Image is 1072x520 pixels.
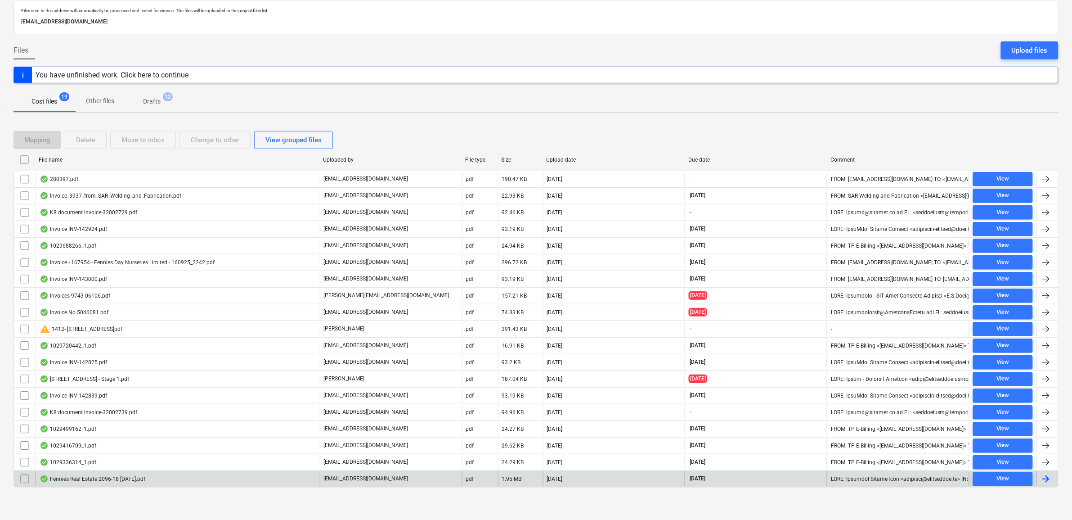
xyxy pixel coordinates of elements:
[466,326,474,332] div: pdf
[996,290,1009,301] div: View
[996,174,1009,184] div: View
[996,340,1009,351] div: View
[40,459,49,466] div: OCR finished
[466,309,474,316] div: pdf
[324,258,408,266] p: [EMAIL_ADDRESS][DOMAIN_NAME]
[547,376,563,382] div: [DATE]
[466,359,474,366] div: pdf
[324,425,408,433] p: [EMAIL_ADDRESS][DOMAIN_NAME]
[996,440,1009,451] div: View
[324,325,365,333] p: [PERSON_NAME]
[21,8,1051,14] p: Files sent to this address will automatically be processed and tested for viruses. The files will...
[466,226,474,232] div: pdf
[973,189,1033,203] button: View
[689,392,706,399] span: [DATE]
[40,259,49,266] div: OCR finished
[324,292,449,299] p: [PERSON_NAME][EMAIL_ADDRESS][DOMAIN_NAME]
[973,322,1033,336] button: View
[324,408,408,416] p: [EMAIL_ADDRESS][DOMAIN_NAME]
[996,240,1009,251] div: View
[996,474,1009,484] div: View
[973,439,1033,453] button: View
[40,409,49,416] div: OCR finished
[324,308,408,316] p: [EMAIL_ADDRESS][DOMAIN_NAME]
[502,157,539,163] div: Size
[324,208,408,216] p: [EMAIL_ADDRESS][DOMAIN_NAME]
[502,443,524,449] div: 29.62 KB
[502,409,524,416] div: 94.96 KB
[689,425,706,433] span: [DATE]
[973,339,1033,353] button: View
[466,343,474,349] div: pdf
[547,443,563,449] div: [DATE]
[996,224,1009,234] div: View
[1001,41,1059,59] button: Upload files
[502,426,524,432] div: 24.27 KB
[143,97,161,106] p: Drafts
[502,226,524,232] div: 93.19 KB
[973,472,1033,486] button: View
[831,157,966,163] div: Comment
[547,193,563,199] div: [DATE]
[40,475,145,483] div: Fennies Real Estate 2096-18 [DATE].pdf
[40,324,50,335] span: warning
[40,226,107,233] div: Invoice INV-142924.pdf
[40,392,107,399] div: Invoice INV-142839.pdf
[40,276,107,283] div: Invoice INV-143000.pdf
[40,475,49,483] div: OCR finished
[973,255,1033,270] button: View
[466,293,474,299] div: pdf
[39,157,316,163] div: File name
[324,342,408,349] p: [EMAIL_ADDRESS][DOMAIN_NAME]
[40,292,110,299] div: Invoices 9743 06106.pdf
[40,192,181,199] div: Invoice_3937_from_SAR_Welding_and_Fabrication.pdf
[502,376,527,382] div: 187.04 KB
[466,409,474,416] div: pdf
[689,291,707,300] span: [DATE]
[40,342,49,349] div: OCR finished
[689,258,706,266] span: [DATE]
[163,92,173,101] span: 12
[973,355,1033,370] button: View
[502,193,524,199] div: 22.93 KB
[996,257,1009,267] div: View
[40,392,49,399] div: OCR finished
[40,176,78,183] div: 280397.pdf
[40,409,137,416] div: K8 document invoice-32002739.pdf
[547,176,563,182] div: [DATE]
[689,375,707,383] span: [DATE]
[547,309,563,316] div: [DATE]
[324,192,408,199] p: [EMAIL_ADDRESS][DOMAIN_NAME]
[502,393,524,399] div: 93.19 KB
[265,134,322,146] div: View grouped files
[1012,45,1048,56] div: Upload files
[547,459,563,466] div: [DATE]
[996,307,1009,317] div: View
[324,475,408,483] p: [EMAIL_ADDRESS][DOMAIN_NAME]
[466,243,474,249] div: pdf
[547,393,563,399] div: [DATE]
[324,442,408,449] p: [EMAIL_ADDRESS][DOMAIN_NAME]
[40,276,49,283] div: OCR finished
[689,408,692,416] span: -
[40,375,49,383] div: OCR finished
[547,293,563,299] div: [DATE]
[996,374,1009,384] div: View
[973,289,1033,303] button: View
[996,357,1009,367] div: View
[466,193,474,199] div: pdf
[466,393,474,399] div: pdf
[689,358,706,366] span: [DATE]
[973,305,1033,320] button: View
[466,209,474,216] div: pdf
[324,275,408,283] p: [EMAIL_ADDRESS][DOMAIN_NAME]
[502,209,524,216] div: 92.46 KB
[40,192,49,199] div: OCR finished
[86,96,114,106] p: Other files
[40,375,129,383] div: [STREET_ADDRESS] - Stage 1.pdf
[502,259,527,266] div: 296.72 KB
[689,442,706,449] span: [DATE]
[973,272,1033,286] button: View
[466,476,474,482] div: pdf
[40,176,49,183] div: OCR finished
